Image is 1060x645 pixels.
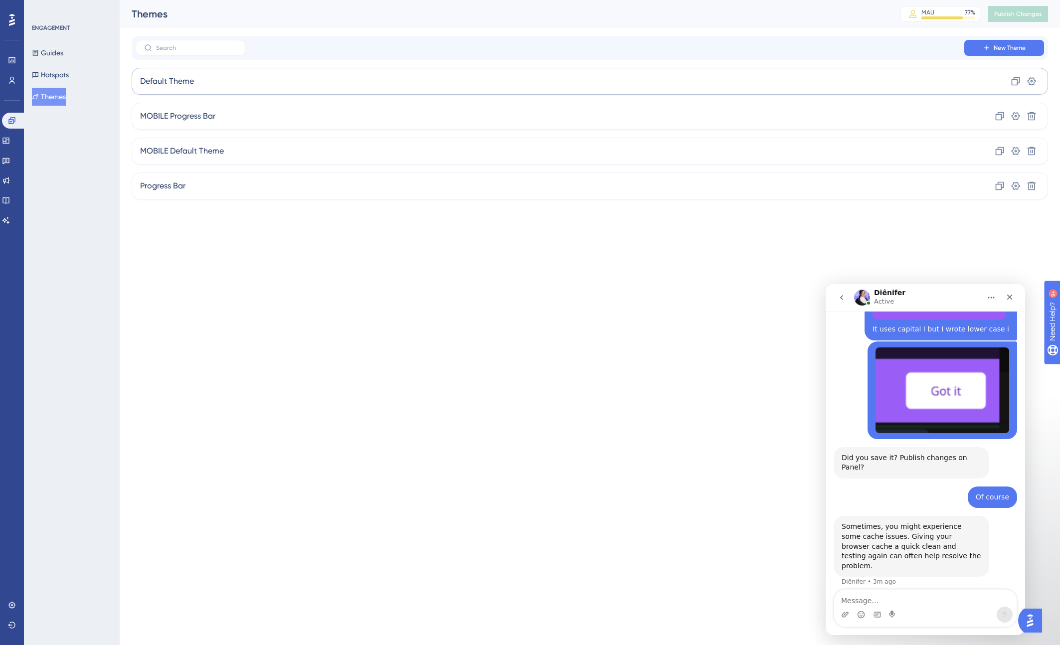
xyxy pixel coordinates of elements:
span: Default Theme [140,75,194,87]
input: Search [156,44,237,51]
span: MOBILE Progress Bar [140,110,215,122]
span: New Theme [994,44,1026,52]
div: MAU [921,8,934,16]
span: MOBILE Default Theme [140,145,224,157]
div: 77 % [965,8,975,16]
button: New Theme [964,40,1044,56]
iframe: UserGuiding AI Assistant Launcher [1018,606,1048,636]
button: Themes [32,88,66,106]
button: Guides [32,44,63,62]
span: Need Help? [23,2,62,14]
button: Publish Changes [988,6,1048,22]
div: Themes [132,7,876,21]
button: Hotspots [32,66,69,84]
div: ENGAGEMENT [32,24,70,32]
div: 9+ [68,5,74,13]
span: Progress Bar [140,180,185,192]
iframe: Intercom live chat [826,284,1025,635]
span: Publish Changes [994,10,1042,18]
